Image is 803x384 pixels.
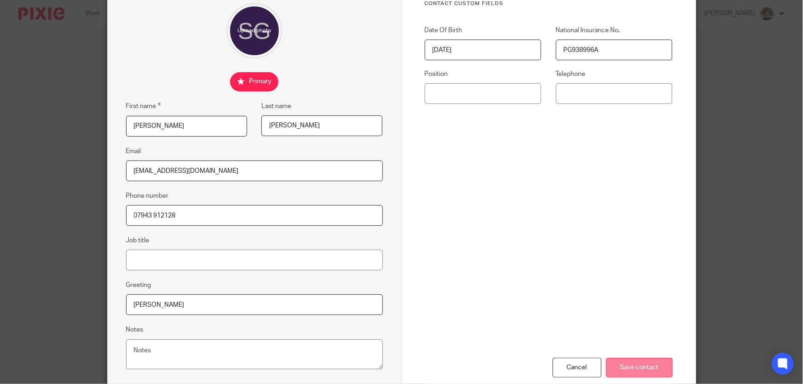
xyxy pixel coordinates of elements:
label: Last name [261,102,291,111]
label: First name [126,101,161,111]
label: Greeting [126,281,151,290]
div: Cancel [553,358,601,378]
label: Phone number [126,191,169,201]
label: Notes [126,325,144,334]
label: Date Of Birth [425,26,542,35]
label: Email [126,147,141,156]
label: National Insurance No. [556,26,673,35]
input: e.g. Dear Mrs. Appleseed or Hi Sam [126,294,383,315]
label: Position [425,69,542,79]
label: Job title [126,236,150,245]
label: Telephone [556,69,673,79]
input: Save contact [606,358,673,378]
